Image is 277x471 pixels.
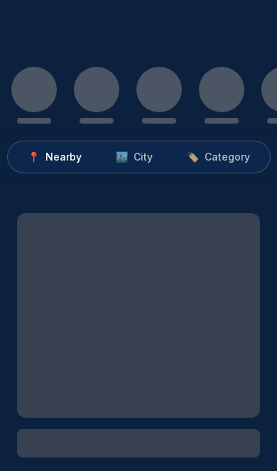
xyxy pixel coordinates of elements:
span: 🏷️ [187,150,199,164]
button: 🏷️Category [170,144,267,170]
span: City [134,150,153,164]
button: 📍Nearby [11,144,99,170]
span: 📍 [28,150,40,164]
span: Category [205,150,250,164]
span: 🏙️ [116,150,128,164]
span: Nearby [45,150,82,164]
button: 🏙️City [99,144,170,170]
